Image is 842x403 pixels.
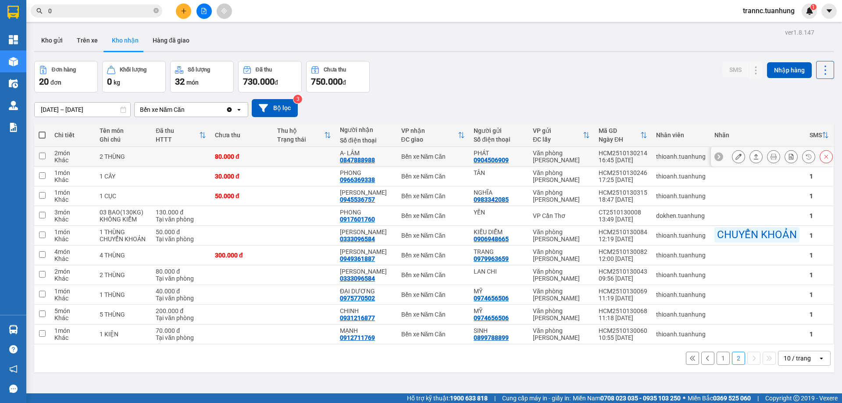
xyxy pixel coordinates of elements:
div: ANH HUY [340,228,392,235]
div: 03 BAO(130KG) KHÔNG KIỂM [100,209,147,223]
div: PHONG [340,169,392,176]
div: TRANG [474,248,524,255]
div: Số điện thoại [474,136,524,143]
div: Văn phòng [PERSON_NAME] [533,327,590,341]
div: thioanh.tuanhung [656,193,706,200]
div: Thu hộ [277,127,324,134]
div: Tại văn phòng [156,295,206,302]
div: thioanh.tuanhung [656,331,706,338]
span: Cung cấp máy in - giấy in: [502,393,571,403]
div: 0974656506 [474,314,509,321]
div: CHINH [340,307,392,314]
input: Select a date range. [35,103,130,117]
div: 0945536757 [340,196,375,203]
div: Khác [54,196,91,203]
div: 1 món [54,327,91,334]
div: Người nhận [340,126,392,133]
img: warehouse-icon [9,101,18,110]
div: HCM2510130060 [599,327,647,334]
div: 2 món [54,150,91,157]
div: Chưa thu [215,132,268,139]
div: Số lượng [188,67,210,73]
div: ĐC giao [401,136,458,143]
div: 0974656506 [474,295,509,302]
div: 1 THÙNG [100,228,147,235]
div: Bến xe Năm Căn [401,173,465,180]
div: Khác [54,295,91,302]
div: Ghi chú [100,136,147,143]
img: warehouse-icon [9,79,18,88]
th: Toggle SortBy [594,124,652,147]
div: 0917601760 [340,216,375,223]
div: 1 [810,311,829,318]
span: 0 [107,76,112,87]
span: message [9,385,18,393]
div: Văn phòng [PERSON_NAME] [533,150,590,164]
div: 1 [810,291,829,298]
button: Bộ lọc [252,99,298,117]
div: Văn phòng [PERSON_NAME] [533,189,590,203]
div: Đã thu [156,127,199,134]
div: 0904506909 [474,157,509,164]
button: Đơn hàng20đơn [34,61,98,93]
div: MỸ [474,288,524,295]
img: solution-icon [9,123,18,132]
div: TẤN NHUNG [340,248,392,255]
button: Chưa thu750.000đ [306,61,370,93]
div: 130.000 đ [156,209,206,216]
div: 1 [810,193,829,200]
div: KIỀU DIỄM [474,228,524,235]
div: 1 CỤC [100,193,147,200]
strong: 0369 525 060 [713,395,751,402]
div: HCM2510130214 [599,150,647,157]
div: CHUYỂN KHOẢN [714,227,799,243]
span: caret-down [825,7,833,15]
span: | [494,393,496,403]
div: 0912711769 [340,334,375,341]
span: Miền Nam [573,393,681,403]
span: 750.000 [311,76,343,87]
div: SINH [474,327,524,334]
div: 0966369338 [340,176,375,183]
div: 16:45 [DATE] [599,157,647,164]
div: Khác [54,216,91,223]
span: notification [9,365,18,373]
button: Kho gửi [34,30,70,51]
div: 5 THÙNG [100,311,147,318]
div: Khác [54,314,91,321]
div: 50.000 đ [156,228,206,235]
div: 4 món [54,248,91,255]
div: Mã GD [599,127,640,134]
div: Bến xe Năm Căn [401,291,465,298]
span: search [36,8,43,14]
div: 0333096584 [340,275,375,282]
div: 200.000 đ [156,307,206,314]
span: đ [275,79,278,86]
div: SMS [810,132,822,139]
div: 17:25 [DATE] [599,176,647,183]
span: 730.000 [243,76,275,87]
div: ver 1.8.147 [785,28,814,37]
div: CHUYỂN KHOẢN [100,235,147,243]
div: HCM2510130082 [599,248,647,255]
div: Số điện thoại [340,137,392,144]
div: 80.000 đ [156,268,206,275]
div: 1 [810,212,829,219]
div: 2 THÙNG [100,271,147,278]
div: Bến xe Năm Căn [401,271,465,278]
sup: 3 [293,95,302,103]
strong: 0708 023 035 - 0935 103 250 [600,395,681,402]
div: 300.000 đ [215,252,268,259]
div: 0949361887 [340,255,375,262]
div: 2 THÙNG [100,153,147,160]
div: 1 [810,173,829,180]
div: Văn phòng [PERSON_NAME] [533,228,590,243]
div: Bến xe Năm Căn [401,153,465,160]
div: thioanh.tuanhung [656,252,706,259]
div: MỸ [474,307,524,314]
div: 1 KIỆN [100,331,147,338]
span: copyright [793,395,799,401]
div: Bến xe Năm Căn [140,105,185,114]
div: HCM2510130084 [599,228,647,235]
